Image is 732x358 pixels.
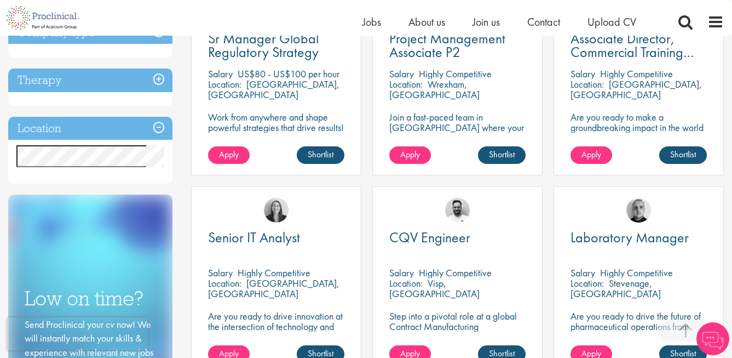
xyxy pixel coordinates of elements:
p: Visp, [GEOGRAPHIC_DATA] [389,277,480,300]
span: Location: [389,78,423,90]
p: Wrexham, [GEOGRAPHIC_DATA] [389,78,480,101]
span: Salary [389,266,414,279]
p: Highly Competitive [419,67,492,80]
span: Location: [389,277,423,289]
p: Step into a pivotal role at a global Contract Manufacturing Organisation and help shape the futur... [389,311,526,353]
a: Shortlist [478,146,526,164]
p: Stevenage, [GEOGRAPHIC_DATA] [570,277,661,300]
p: [GEOGRAPHIC_DATA], [GEOGRAPHIC_DATA] [208,277,339,300]
p: Join a fast-paced team in [GEOGRAPHIC_DATA] where your project skills and scientific savvy drive ... [389,112,526,164]
a: CQV Engineer [389,231,526,245]
span: Salary [389,67,414,80]
span: Laboratory Manager [570,228,689,247]
span: CQV Engineer [389,228,470,247]
span: Apply [400,149,420,160]
a: Shortlist [659,146,707,164]
h3: Therapy [8,69,172,92]
span: Salary [208,67,233,80]
img: Chatbot [696,322,729,355]
p: Highly Competitive [600,266,673,279]
a: About us [408,15,445,29]
a: Apply [208,146,250,164]
span: Salary [570,266,595,279]
p: [GEOGRAPHIC_DATA], [GEOGRAPHIC_DATA] [208,78,339,101]
a: Contact [527,15,560,29]
span: Location: [208,78,241,90]
p: Highly Competitive [419,266,492,279]
span: Salary [208,266,233,279]
p: US$80 - US$100 per hour [238,67,339,80]
a: Associate Director, Commercial Training Lead [570,32,707,59]
a: Project Management Associate P2 [389,32,526,59]
p: Are you ready to make a groundbreaking impact in the world of biotechnology? Join a growing compa... [570,112,707,164]
img: Mia Kellerman [264,198,289,223]
p: Work from anywhere and shape powerful strategies that drive results! Enjoy the freedom of remote ... [208,112,344,164]
span: Sr Manager Global Regulatory Strategy [208,29,319,61]
span: Location: [208,277,241,289]
span: Location: [570,277,604,289]
img: Harry Budge [626,198,651,223]
a: Jobs [362,15,381,29]
p: Highly Competitive [238,266,310,279]
h3: Low on time? [25,288,156,309]
a: Apply [389,146,431,164]
a: Upload CV [587,15,636,29]
span: Senior IT Analyst [208,228,300,247]
span: Apply [219,149,239,160]
a: Senior IT Analyst [208,231,344,245]
iframe: reCAPTCHA [8,317,148,350]
p: [GEOGRAPHIC_DATA], [GEOGRAPHIC_DATA] [570,78,702,101]
span: Project Management Associate P2 [389,29,505,61]
a: Shortlist [297,146,344,164]
a: Laboratory Manager [570,231,707,245]
a: Apply [570,146,612,164]
span: Apply [581,149,601,160]
p: Highly Competitive [600,67,673,80]
h3: Location [8,117,172,140]
a: Join us [472,15,500,29]
span: Associate Director, Commercial Training Lead [570,29,694,75]
a: Sr Manager Global Regulatory Strategy [208,32,344,59]
span: Location: [570,78,604,90]
span: Salary [570,67,595,80]
img: Emile De Beer [445,198,470,223]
